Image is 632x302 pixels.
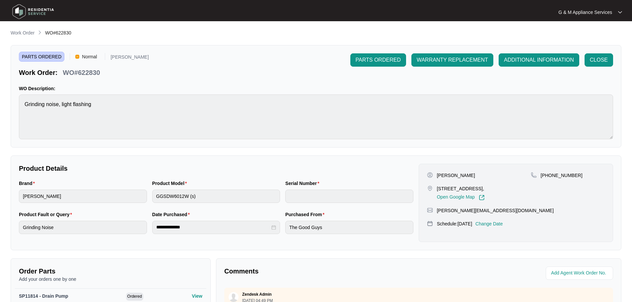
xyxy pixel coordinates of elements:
[192,293,202,299] p: View
[585,53,613,67] button: CLOSE
[285,221,413,234] input: Purchased From
[541,172,583,179] p: [PHONE_NUMBER]
[285,211,327,218] label: Purchased From
[45,30,71,35] span: WO#622830
[479,195,485,201] img: Link-External
[11,30,35,36] p: Work Order
[229,292,239,302] img: user.svg
[156,224,270,231] input: Date Purchased
[10,2,56,22] img: residentia service logo
[79,52,100,62] span: Normal
[427,220,433,226] img: map-pin
[437,185,485,192] p: [STREET_ADDRESS],
[417,56,488,64] span: WARRANTY REPLACEMENT
[437,220,472,227] p: Schedule: [DATE]
[19,267,202,276] p: Order Parts
[475,220,503,227] p: Change Date
[19,164,413,173] p: Product Details
[411,53,493,67] button: WARRANTY REPLACEMENT
[285,190,413,203] input: Serial Number
[499,53,579,67] button: ADDITIONAL INFORMATION
[551,269,609,277] input: Add Agent Work Order No.
[19,180,37,187] label: Brand
[242,292,272,297] p: Zendesk Admin
[19,211,75,218] label: Product Fault or Query
[618,11,622,14] img: dropdown arrow
[437,172,475,179] p: [PERSON_NAME]
[152,180,190,187] label: Product Model
[350,53,406,67] button: PARTS ORDERED
[126,293,143,301] span: Ordered
[19,293,68,299] span: SP11814 - Drain Pump
[19,221,147,234] input: Product Fault or Query
[9,30,36,37] a: Work Order
[437,195,485,201] a: Open Google Map
[590,56,608,64] span: CLOSE
[19,94,613,139] textarea: Grinding noise, light flashing
[19,276,202,282] p: Add your orders one by one
[19,52,64,62] span: PARTS ORDERED
[37,30,42,35] img: chevron-right
[356,56,401,64] span: PARTS ORDERED
[19,190,147,203] input: Brand
[427,207,433,213] img: map-pin
[19,85,613,92] p: WO Description:
[531,172,537,178] img: map-pin
[110,55,149,62] p: [PERSON_NAME]
[285,180,322,187] label: Serial Number
[427,172,433,178] img: user-pin
[63,68,100,77] p: WO#622830
[75,55,79,59] img: Vercel Logo
[152,190,280,203] input: Product Model
[504,56,574,64] span: ADDITIONAL INFORMATION
[558,9,612,16] p: G & M Appliance Services
[437,207,554,214] p: [PERSON_NAME][EMAIL_ADDRESS][DOMAIN_NAME]
[427,185,433,191] img: map-pin
[19,68,57,77] p: Work Order:
[224,267,414,276] p: Comments
[152,211,192,218] label: Date Purchased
